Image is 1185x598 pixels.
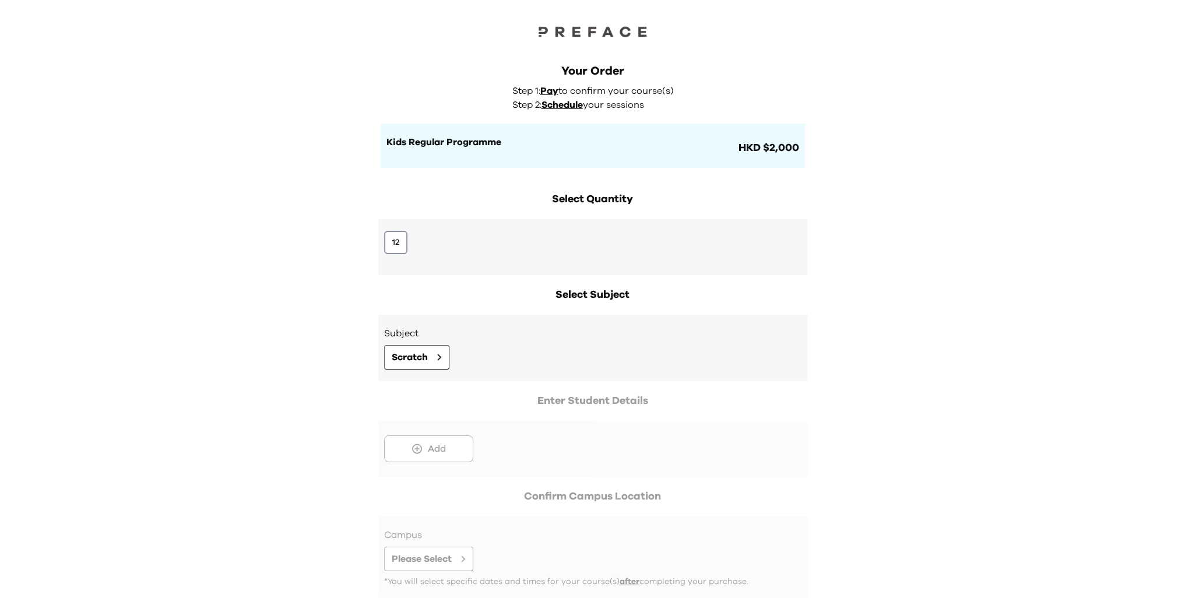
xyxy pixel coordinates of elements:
img: Preface Logo [535,23,651,40]
button: 12 [384,231,407,254]
h3: Subject [384,326,801,340]
h1: Kids Regular Programme [386,135,736,149]
span: Pay [540,86,558,96]
span: HKD $2,000 [736,140,799,156]
button: Scratch [384,345,449,370]
h2: Confirm Campus Location [378,488,807,505]
h2: Select Subject [378,287,807,303]
div: Your Order [381,63,805,79]
span: Schedule [541,100,583,110]
p: Step 2: your sessions [512,98,680,112]
span: Scratch [392,350,428,364]
h2: Select Quantity [378,191,807,207]
p: Step 1: to confirm your course(s) [512,84,680,98]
